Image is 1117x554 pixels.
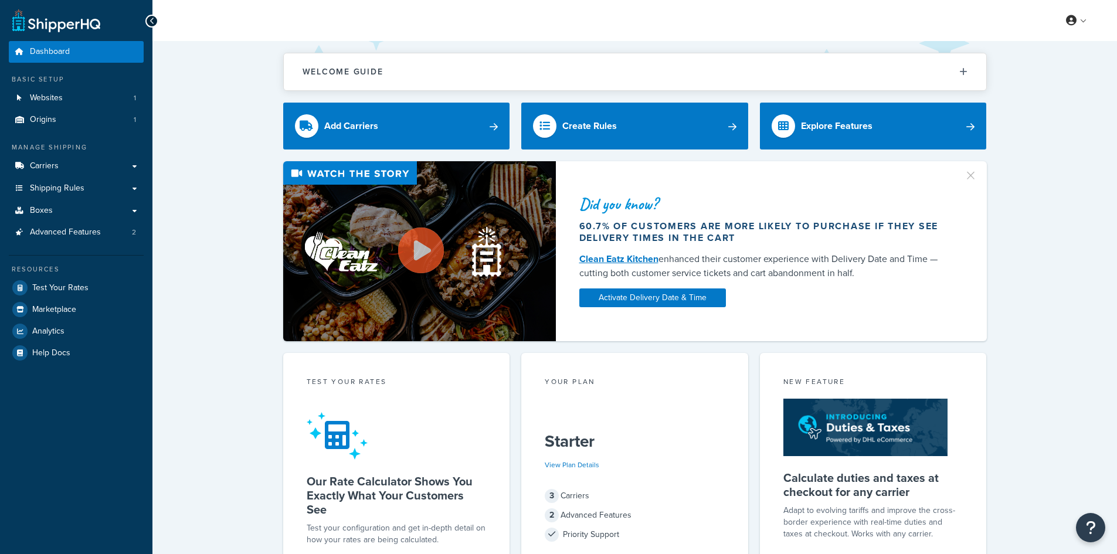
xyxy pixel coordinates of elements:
span: Dashboard [30,47,70,57]
a: Activate Delivery Date & Time [579,288,726,307]
p: Adapt to evolving tariffs and improve the cross-border experience with real-time duties and taxes... [783,505,963,540]
span: Marketplace [32,305,76,315]
div: 60.7% of customers are more likely to purchase if they see delivery times in the cart [579,220,950,244]
div: Your Plan [545,376,725,390]
div: New Feature [783,376,963,390]
span: Test Your Rates [32,283,89,293]
div: Test your rates [307,376,487,390]
span: Origins [30,115,56,125]
a: Boxes [9,200,144,222]
a: Help Docs [9,342,144,363]
button: Welcome Guide [284,53,986,90]
button: Open Resource Center [1076,513,1105,542]
span: Boxes [30,206,53,216]
div: Resources [9,264,144,274]
span: 2 [132,227,136,237]
span: Advanced Features [30,227,101,237]
div: Explore Features [801,118,872,134]
div: Add Carriers [324,118,378,134]
h5: Calculate duties and taxes at checkout for any carrier [783,471,963,499]
a: Websites1 [9,87,144,109]
div: Carriers [545,488,725,504]
span: Help Docs [32,348,70,358]
h5: Starter [545,432,725,451]
a: Add Carriers [283,103,510,149]
li: Websites [9,87,144,109]
span: Shipping Rules [30,183,84,193]
div: Create Rules [562,118,617,134]
a: Test Your Rates [9,277,144,298]
a: View Plan Details [545,460,599,470]
a: Explore Features [760,103,987,149]
a: Create Rules [521,103,748,149]
div: Basic Setup [9,74,144,84]
div: Test your configuration and get in-depth detail on how your rates are being calculated. [307,522,487,546]
span: 1 [134,93,136,103]
h2: Welcome Guide [303,67,383,76]
div: Priority Support [545,526,725,543]
span: Websites [30,93,63,103]
a: Shipping Rules [9,178,144,199]
a: Marketplace [9,299,144,320]
span: Analytics [32,327,64,337]
div: enhanced their customer experience with Delivery Date and Time — cutting both customer service ti... [579,252,950,280]
div: Manage Shipping [9,142,144,152]
span: 2 [545,508,559,522]
img: Video thumbnail [283,161,556,341]
li: Origins [9,109,144,131]
li: Advanced Features [9,222,144,243]
a: Carriers [9,155,144,177]
a: Advanced Features2 [9,222,144,243]
div: Advanced Features [545,507,725,524]
span: Carriers [30,161,59,171]
h5: Our Rate Calculator Shows You Exactly What Your Customers See [307,474,487,516]
a: Origins1 [9,109,144,131]
span: 3 [545,489,559,503]
a: Dashboard [9,41,144,63]
div: Did you know? [579,196,950,212]
a: Clean Eatz Kitchen [579,252,658,266]
span: 1 [134,115,136,125]
a: Analytics [9,321,144,342]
